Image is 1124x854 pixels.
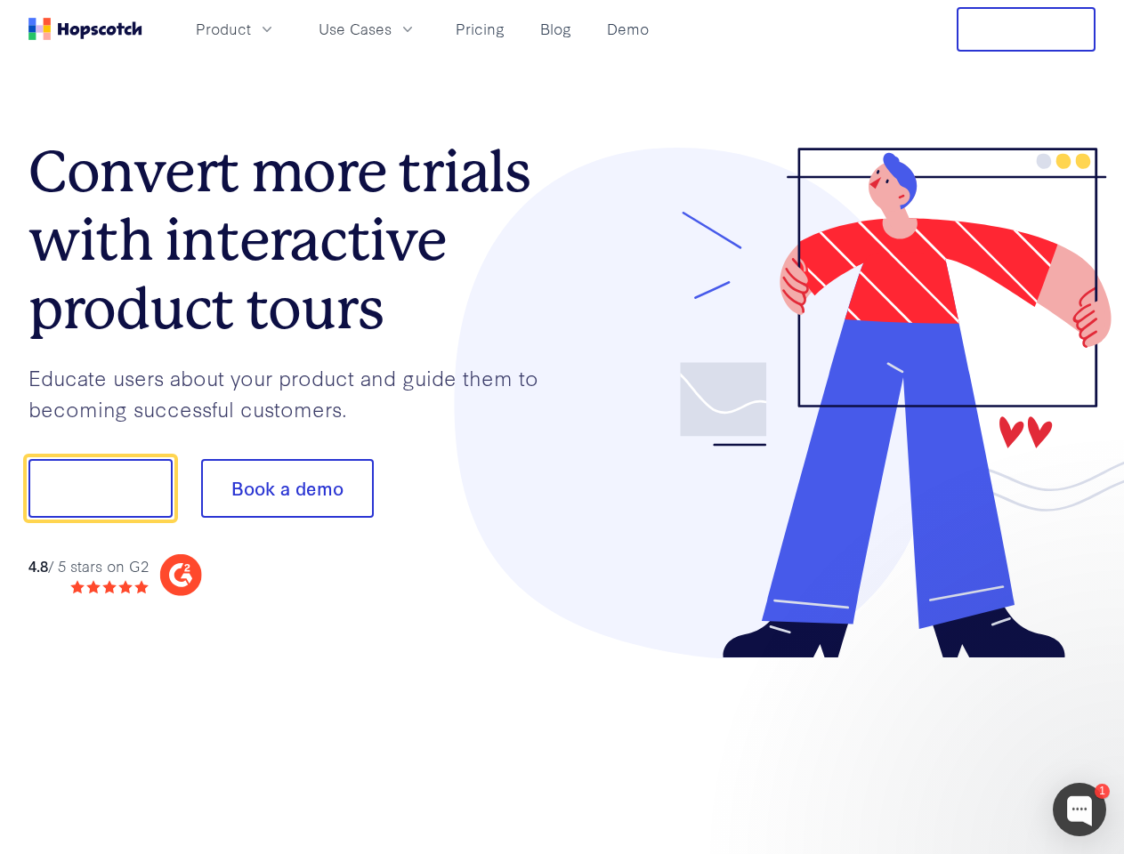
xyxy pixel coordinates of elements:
h1: Convert more trials with interactive product tours [28,138,562,342]
span: Use Cases [319,18,392,40]
button: Product [185,14,287,44]
strong: 4.8 [28,555,48,576]
a: Demo [600,14,656,44]
button: Free Trial [957,7,1096,52]
span: Product [196,18,251,40]
button: Use Cases [308,14,427,44]
div: / 5 stars on G2 [28,555,149,577]
button: Show me! [28,459,173,518]
a: Pricing [449,14,512,44]
a: Blog [533,14,578,44]
div: 1 [1095,784,1110,799]
p: Educate users about your product and guide them to becoming successful customers. [28,362,562,423]
button: Book a demo [201,459,374,518]
a: Home [28,18,142,40]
